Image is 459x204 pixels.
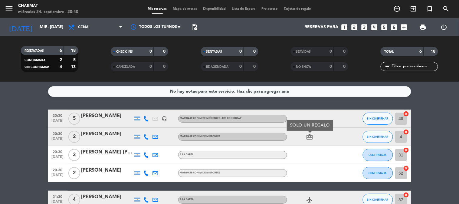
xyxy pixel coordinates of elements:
i: turned_in_not [426,5,434,12]
i: search [443,5,450,12]
span: Maridaje con M de miércoles [180,172,221,174]
strong: 0 [253,64,257,69]
span: SIN CONFIRMAR [367,117,389,120]
span: 20:30 [50,148,65,155]
span: 20:30 [50,166,65,173]
button: menu [5,4,14,15]
div: SOLO UN REGALO [287,120,333,131]
i: looks_3 [360,23,368,31]
span: CONFIRMADA [369,171,387,175]
strong: 0 [240,64,242,69]
span: Reservas para [304,25,338,30]
span: 20:30 [50,112,65,119]
i: cancel [403,192,409,198]
strong: 18 [71,48,77,53]
div: Charmat [18,3,78,9]
span: 5 [68,113,80,125]
div: [PERSON_NAME] [81,130,133,138]
span: 3 [68,149,80,161]
span: 20:30 [50,130,65,137]
span: SIN CONFIRMAR [25,66,49,69]
span: CONFIRMADA [369,153,387,156]
span: A LA CARTA [180,153,194,156]
strong: 5 [73,58,77,62]
i: looks_5 [380,23,388,31]
i: airplanemode_active [306,196,313,203]
button: SIN CONFIRMAR [363,113,393,125]
strong: 0 [149,64,152,69]
span: Cena [78,25,89,29]
i: cancel [403,165,409,171]
button: CONFIRMADA [363,149,393,161]
i: [DATE] [5,21,37,34]
i: looks_one [340,23,348,31]
span: Maridaje con M de miércoles [180,117,242,120]
i: looks_two [350,23,358,31]
span: Mapa de mesas [170,7,200,11]
i: menu [5,4,14,13]
span: Pre-acceso [258,7,281,11]
input: Filtrar por nombre... [391,63,438,70]
strong: 0 [163,49,167,54]
span: 2 [68,167,80,179]
span: [DATE] [50,119,65,126]
span: CONFIRMADA [25,59,45,62]
span: TOTAL [384,50,394,53]
span: , ARS Consultar [221,117,242,120]
span: SERVIDAS [296,50,311,53]
span: Maridaje con M de miércoles [180,135,221,138]
span: Mis reservas [145,7,170,11]
strong: 0 [329,64,332,69]
strong: 0 [343,64,347,69]
button: SIN CONFIRMAR [363,131,393,143]
span: 21:30 [50,193,65,200]
div: [PERSON_NAME] [81,166,133,174]
strong: 13 [71,65,77,69]
button: CONFIRMADA [363,167,393,179]
span: SENTADAS [206,50,222,53]
i: cancel [403,111,409,117]
strong: 0 [329,49,332,54]
i: cancel [403,129,409,135]
strong: 4 [60,65,62,69]
span: Tarjetas de regalo [281,7,314,11]
strong: 0 [253,49,257,54]
span: [DATE] [50,137,65,144]
span: [DATE] [50,173,65,180]
i: looks_6 [390,23,398,31]
span: pending_actions [191,24,198,31]
i: add_circle_outline [394,5,401,12]
i: card_giftcard [306,133,313,140]
div: [PERSON_NAME] [81,193,133,201]
strong: 6 [60,48,62,53]
div: miércoles 24. septiembre - 20:40 [18,9,78,15]
span: NO SHOW [296,65,312,68]
strong: 0 [240,49,242,54]
i: headset_mic [162,116,167,121]
i: exit_to_app [410,5,417,12]
strong: 6 [420,49,422,54]
span: CANCELADA [116,65,135,68]
span: RE AGENDADA [206,65,229,68]
span: SIN CONFIRMAR [367,135,389,138]
i: power_settings_new [440,24,448,31]
span: CHECK INS [116,50,133,53]
strong: 0 [343,49,347,54]
div: [PERSON_NAME] [PERSON_NAME] [PERSON_NAME] [81,148,133,156]
i: arrow_drop_down [56,24,64,31]
div: No hay notas para este servicio. Haz clic para agregar una [170,88,289,95]
span: 2 [68,131,80,143]
i: cancel [403,147,409,153]
span: RESERVADAS [25,49,44,52]
i: looks_4 [370,23,378,31]
strong: 18 [431,49,437,54]
div: LOG OUT [434,18,454,36]
strong: 0 [149,49,152,54]
i: add_box [400,23,408,31]
span: print [419,24,427,31]
i: filter_list [384,63,391,70]
span: A LA CARTA [180,198,194,201]
span: Lista de Espera [229,7,258,11]
span: SIN CONFIRMAR [367,198,389,201]
span: [DATE] [50,155,65,162]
